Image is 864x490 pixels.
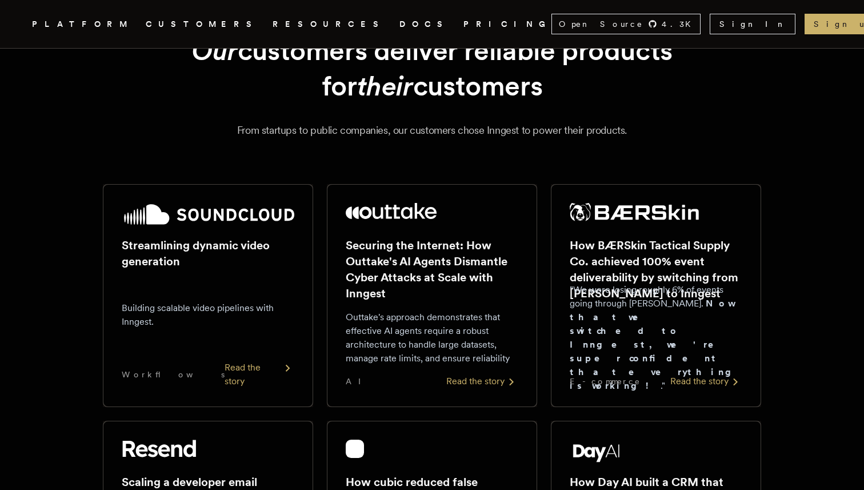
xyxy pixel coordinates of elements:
[346,310,518,365] p: Outtake's approach demonstrates that effective AI agents require a robust architecture to handle ...
[570,203,699,221] img: BÆRSkin Tactical Supply Co.
[346,203,437,219] img: Outtake
[130,33,734,104] h1: customers deliver reliable products for customers
[191,34,238,67] em: Our
[122,440,196,458] img: Resend
[225,361,294,388] div: Read the story
[662,18,698,30] span: 4.3 K
[346,237,518,301] h2: Securing the Internet: How Outtake's AI Agents Dismantle Cyber Attacks at Scale with Inngest
[670,375,742,388] div: Read the story
[122,203,294,226] img: SoundCloud
[551,184,761,407] a: BÆRSkin Tactical Supply Co. logoHow BÆRSkin Tactical Supply Co. achieved 100% event deliverabilit...
[103,184,313,407] a: SoundCloud logoStreamlining dynamic video generationBuilding scalable video pipelines with Innges...
[122,369,225,380] span: Workflows
[122,301,294,329] p: Building scalable video pipelines with Inngest.
[570,298,740,391] strong: Now that we switched to Inngest, we're super confident that everything is working!
[570,283,742,393] p: "We were losing roughly 6% of events going through [PERSON_NAME]. ."
[570,376,641,387] span: E-commerce
[122,237,294,269] h2: Streamlining dynamic video generation
[399,17,450,31] a: DOCS
[463,17,551,31] a: PRICING
[570,440,623,463] img: Day AI
[327,184,537,407] a: Outtake logoSecuring the Internet: How Outtake's AI Agents Dismantle Cyber Attacks at Scale with ...
[46,122,818,138] p: From startups to public companies, our customers chose Inngest to power their products.
[446,375,518,388] div: Read the story
[559,18,643,30] span: Open Source
[710,14,795,34] a: Sign In
[346,440,364,458] img: cubic
[146,17,259,31] a: CUSTOMERS
[32,17,132,31] button: PLATFORM
[357,69,413,102] em: their
[273,17,386,31] button: RESOURCES
[570,237,742,301] h2: How BÆRSkin Tactical Supply Co. achieved 100% event deliverability by switching from [PERSON_NAME...
[346,376,371,387] span: AI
